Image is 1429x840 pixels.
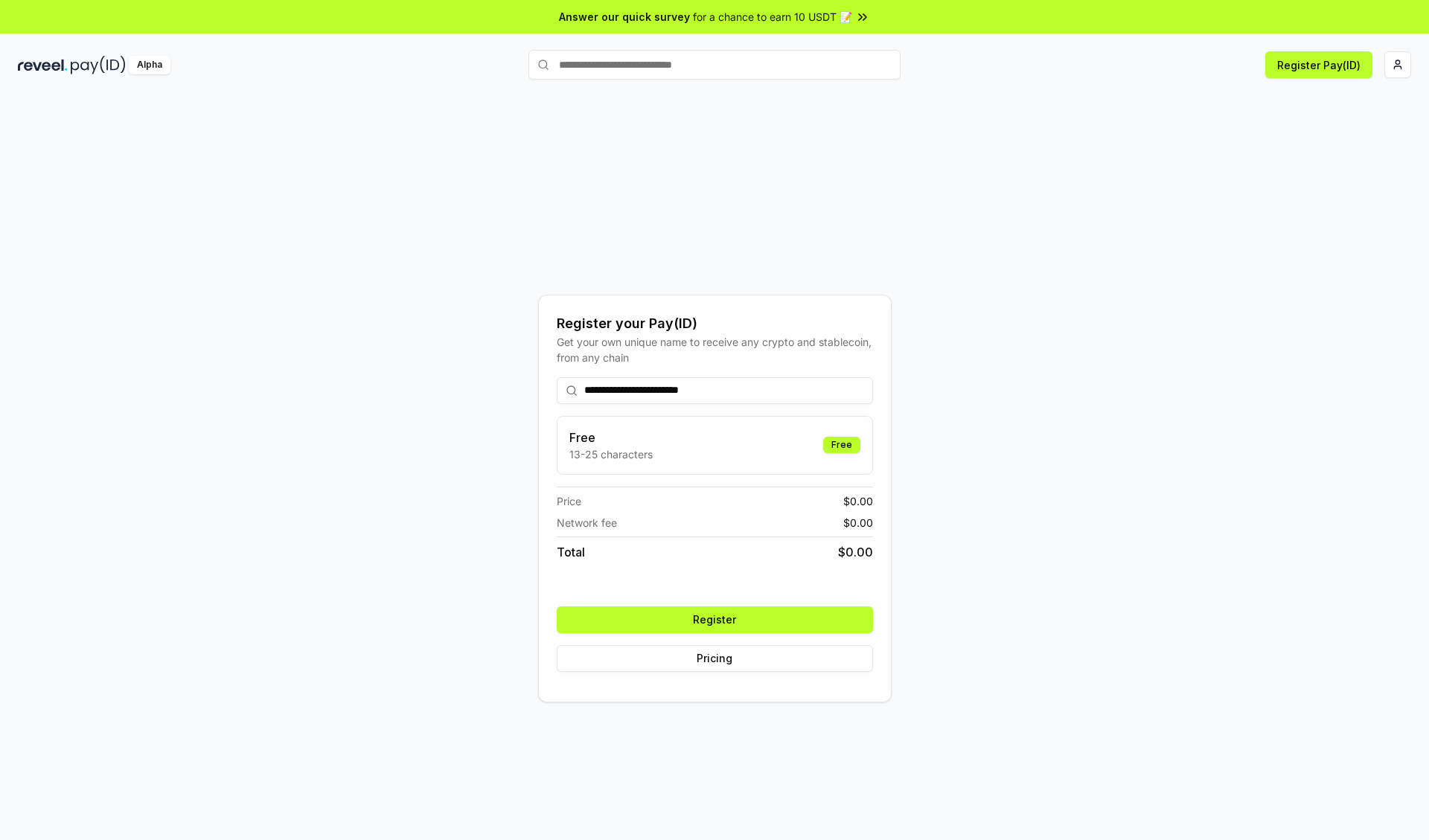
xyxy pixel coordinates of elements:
[569,446,653,462] p: 13-25 characters
[557,645,873,672] button: Pricing
[557,334,873,365] div: Get your own unique name to receive any crypto and stablecoin, from any chain
[18,56,68,74] img: reveel_dark
[557,606,873,633] button: Register
[557,543,585,561] span: Total
[559,9,690,25] span: Answer our quick survey
[843,493,873,509] span: $ 0.00
[557,313,873,334] div: Register your Pay(ID)
[1265,51,1372,78] button: Register Pay(ID)
[71,56,126,74] img: pay_id
[569,429,653,446] h3: Free
[693,9,852,25] span: for a chance to earn 10 USDT 📝
[129,56,170,74] div: Alpha
[823,437,860,453] div: Free
[838,543,873,561] span: $ 0.00
[557,493,581,509] span: Price
[843,515,873,530] span: $ 0.00
[557,515,617,530] span: Network fee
